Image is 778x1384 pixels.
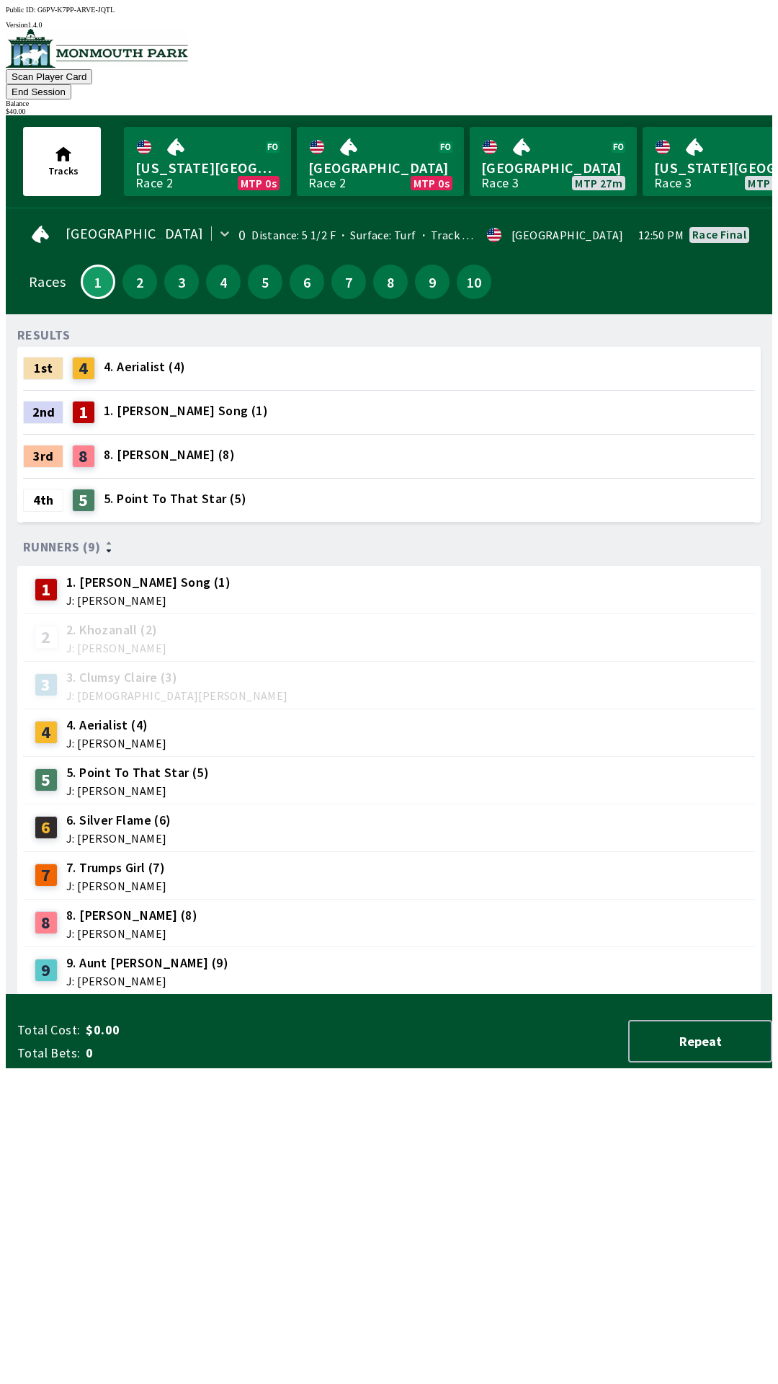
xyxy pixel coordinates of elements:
div: 4 [35,721,58,744]
button: Scan Player Card [6,69,92,84]
span: 1. [PERSON_NAME] Song (1) [104,402,268,420]
div: Race 2 [308,177,346,189]
button: 8 [373,265,408,299]
div: 3 [35,673,58,696]
span: 8 [377,277,404,287]
span: MTP 0s [241,177,277,189]
span: [GEOGRAPHIC_DATA] [66,228,204,239]
button: 2 [122,265,157,299]
div: Public ID: [6,6,772,14]
div: 2nd [23,401,63,424]
span: 4 [210,277,237,287]
div: 5 [72,489,95,512]
div: Races [29,276,66,288]
span: 5. Point To That Star (5) [104,489,246,508]
span: Total Bets: [17,1044,80,1062]
span: 0 [86,1044,313,1062]
span: Repeat [641,1033,759,1050]
button: 9 [415,265,450,299]
span: Tracks [48,164,79,177]
span: 5 [251,277,279,287]
span: 10 [460,277,488,287]
span: Total Cost: [17,1021,80,1039]
span: 3. Clumsy Claire (3) [66,668,288,687]
div: 1st [23,357,63,380]
button: Repeat [628,1020,772,1063]
span: MTP 0s [413,177,450,189]
span: J: [PERSON_NAME] [66,595,231,606]
div: 3rd [23,445,63,468]
span: 8. [PERSON_NAME] (8) [104,445,235,464]
span: $0.00 [86,1021,313,1039]
span: 2 [126,277,153,287]
button: 5 [248,265,282,299]
div: 8 [35,911,58,934]
span: G6PV-K7PP-ARVE-JQTL [37,6,115,14]
button: 4 [206,265,241,299]
span: 8. [PERSON_NAME] (8) [66,906,197,925]
div: 1 [35,578,58,601]
span: 1. [PERSON_NAME] Song (1) [66,573,231,592]
span: 12:50 PM [638,229,684,241]
span: MTP 27m [575,177,622,189]
button: 7 [331,265,366,299]
span: J: [DEMOGRAPHIC_DATA][PERSON_NAME] [66,690,288,701]
span: [GEOGRAPHIC_DATA] [308,159,452,177]
div: [GEOGRAPHIC_DATA] [511,229,624,241]
button: 3 [164,265,199,299]
span: J: [PERSON_NAME] [66,880,166,892]
div: 0 [238,229,246,241]
button: End Session [6,84,71,99]
div: 4 [72,357,95,380]
div: Version 1.4.0 [6,21,772,29]
div: Balance [6,99,772,107]
span: 1 [86,278,110,285]
span: 7. Trumps Girl (7) [66,859,166,877]
span: 6 [293,277,321,287]
span: J: [PERSON_NAME] [66,833,171,844]
span: 4. Aerialist (4) [104,358,185,376]
img: venue logo [6,29,188,68]
span: J: [PERSON_NAME] [66,737,166,749]
span: 4. Aerialist (4) [66,716,166,735]
a: [GEOGRAPHIC_DATA]Race 3MTP 27m [470,127,637,196]
div: 2 [35,626,58,649]
span: [US_STATE][GEOGRAPHIC_DATA] [135,159,280,177]
div: RESULTS [17,329,71,341]
span: J: [PERSON_NAME] [66,928,197,939]
div: 7 [35,864,58,887]
span: 2. Khozanall (2) [66,621,166,639]
div: 9 [35,959,58,982]
span: 9 [419,277,446,287]
span: 6. Silver Flame (6) [66,811,171,830]
span: J: [PERSON_NAME] [66,785,209,797]
span: 5. Point To That Star (5) [66,763,209,782]
span: J: [PERSON_NAME] [66,642,166,654]
div: Runners (9) [23,540,755,554]
button: Tracks [23,127,101,196]
a: [US_STATE][GEOGRAPHIC_DATA]Race 2MTP 0s [124,127,291,196]
span: Runners (9) [23,541,100,553]
div: Race final [692,229,746,240]
div: 4th [23,489,63,512]
div: 6 [35,816,58,839]
span: J: [PERSON_NAME] [66,975,228,987]
div: Race 3 [654,177,692,189]
span: 9. Aunt [PERSON_NAME] (9) [66,954,228,972]
span: Track Condition: Firm [416,228,543,242]
span: [GEOGRAPHIC_DATA] [481,159,625,177]
span: 3 [168,277,195,287]
div: 8 [72,445,95,468]
button: 10 [457,265,491,299]
div: Race 3 [481,177,519,189]
a: [GEOGRAPHIC_DATA]Race 2MTP 0s [297,127,464,196]
div: 5 [35,768,58,791]
span: Surface: Turf [336,228,416,242]
div: $ 40.00 [6,107,772,115]
button: 1 [81,265,115,299]
div: 1 [72,401,95,424]
span: 7 [335,277,362,287]
div: Race 2 [135,177,173,189]
button: 6 [290,265,324,299]
span: Distance: 5 1/2 F [251,228,336,242]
